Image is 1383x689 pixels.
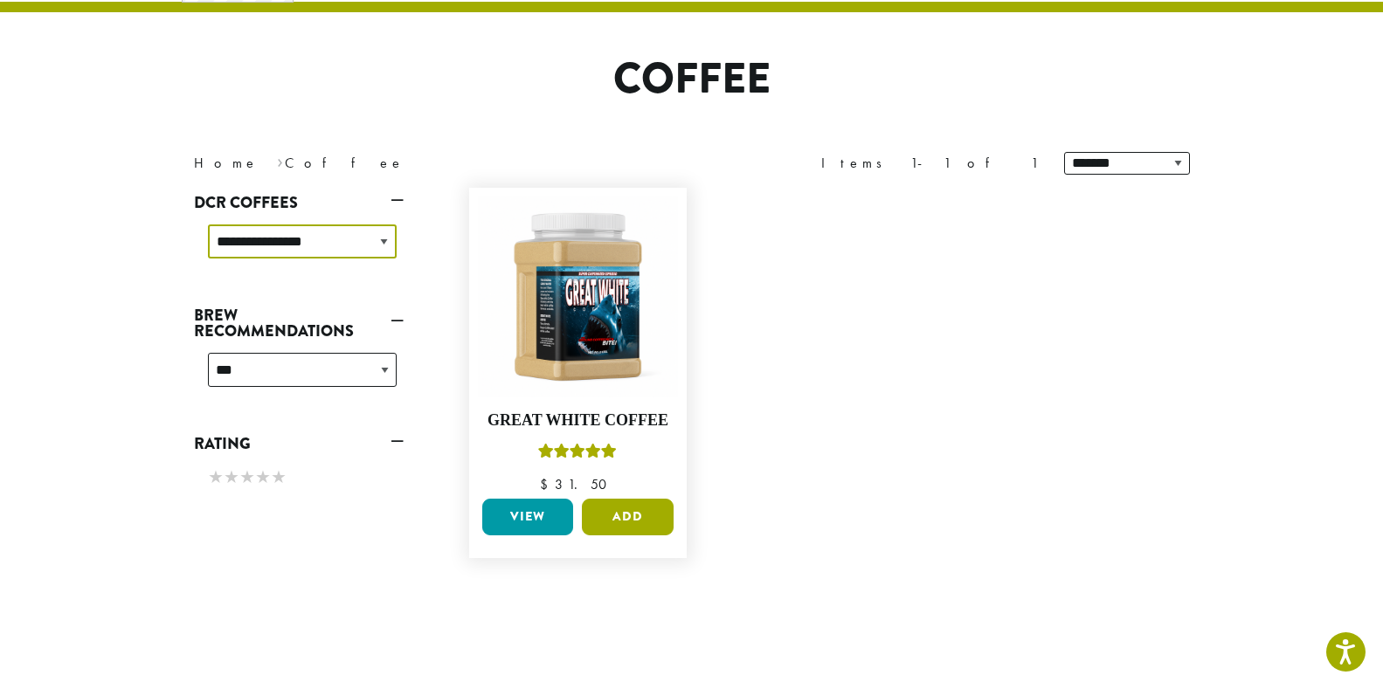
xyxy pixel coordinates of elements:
[194,300,404,346] a: Brew Recommendations
[482,499,574,535] a: View
[478,196,679,492] a: Great White CoffeeRated 5.00 out of 5 $31.50
[540,475,615,493] bdi: 31.50
[582,499,674,535] button: Add
[194,346,404,408] div: Brew Recommendations
[224,465,239,490] span: ★
[194,458,404,499] div: Rating
[277,147,283,174] span: ›
[477,196,678,397] img: Great_White_Ground_Espresso_2.png
[194,153,666,174] nav: Breadcrumb
[208,465,224,490] span: ★
[194,217,404,279] div: DCR Coffees
[821,153,1038,174] div: Items 1-1 of 1
[540,475,555,493] span: $
[194,188,404,217] a: DCR Coffees
[194,154,259,172] a: Home
[255,465,271,490] span: ★
[181,54,1203,105] h1: Coffee
[538,441,617,467] div: Rated 5.00 out of 5
[271,465,287,490] span: ★
[194,429,404,458] a: Rating
[239,465,255,490] span: ★
[478,411,679,431] h4: Great White Coffee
